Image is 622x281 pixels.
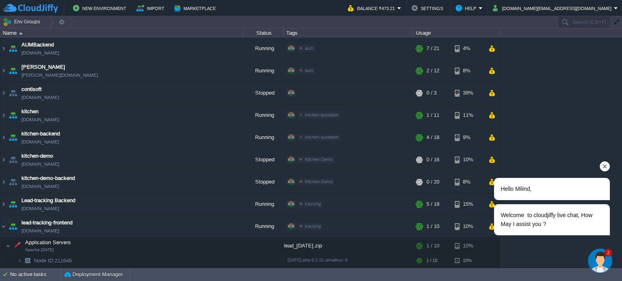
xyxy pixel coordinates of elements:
[0,104,7,126] img: AMDAwAAAACH5BAEAAAAALAAAAAABAAEAAAICRAEAOw==
[305,68,313,73] span: aum
[21,227,59,235] a: [DOMAIN_NAME]
[426,193,439,215] div: 5 / 18
[305,157,333,162] span: Kitchen-Demo
[64,270,123,279] button: Deployment Manager
[0,193,7,215] img: AMDAwAAAACH5BAEAAAAALAAAAAABAAEAAAICRAEAOw==
[73,3,129,13] button: New Environment
[7,193,19,215] img: AMDAwAAAACH5BAEAAAAALAAAAAABAAEAAAICRAEAOw==
[0,149,7,171] img: AMDAwAAAACH5BAEAAAAALAAAAAABAAEAAAICRAEAOw==
[243,82,284,104] div: Stopped
[305,179,333,184] span: Kitchen-Demo
[21,63,65,71] a: [PERSON_NAME]
[11,238,22,254] img: AMDAwAAAACH5BAEAAAAALAAAAAABAAEAAAICRAEAOw==
[243,38,284,59] div: Running
[0,60,7,82] img: AMDAwAAAACH5BAEAAAAALAAAAAABAAEAAAICRAEAOw==
[426,82,437,104] div: 0 / 3
[22,267,33,280] img: AMDAwAAAACH5BAEAAAAALAAAAAABAAEAAAICRAEAOw==
[7,82,19,104] img: AMDAwAAAACH5BAEAAAAALAAAAAABAAEAAAICRAEAOw==
[455,60,481,82] div: 8%
[21,182,59,190] a: [DOMAIN_NAME]
[414,28,499,38] div: Usage
[21,160,59,168] a: [DOMAIN_NAME]
[455,38,481,59] div: 4%
[7,38,19,59] img: AMDAwAAAACH5BAEAAAAALAAAAAABAAEAAAICRAEAOw==
[468,105,614,245] iframe: chat widget
[21,174,75,182] a: kitchen-demo-backend
[3,16,43,27] button: Env Groups
[243,104,284,126] div: Running
[22,254,33,267] img: AMDAwAAAACH5BAEAAAAALAAAAAABAAEAAAICRAEAOw==
[243,60,284,82] div: Running
[305,135,339,139] span: kitchen-quotation
[21,49,59,57] a: [DOMAIN_NAME]
[456,3,479,13] button: Help
[426,149,439,171] div: 0 / 16
[21,205,59,213] a: [DOMAIN_NAME]
[588,249,614,273] iframe: chat widget
[455,149,481,171] div: 10%
[426,38,439,59] div: 7 / 21
[21,152,53,160] a: kitchen-demo
[0,127,7,148] img: AMDAwAAAACH5BAEAAAAALAAAAAABAAEAAAICRAEAOw==
[21,196,75,205] a: Lead-tracking Backend
[455,254,481,267] div: 10%
[6,238,11,254] img: AMDAwAAAACH5BAEAAAAALAAAAAABAAEAAAICRAEAOw==
[284,28,413,38] div: Tags
[21,85,42,93] a: contisoft
[426,254,437,267] div: 1 / 10
[21,71,98,79] a: [PERSON_NAME][DOMAIN_NAME]
[426,216,439,237] div: 1 / 10
[136,3,167,13] button: Import
[24,239,72,246] span: Application Servers
[243,171,284,193] div: Stopped
[24,239,72,245] a: Application ServersApache [DATE]
[305,201,321,206] span: tracking
[0,216,7,237] img: AMDAwAAAACH5BAEAAAAALAAAAAABAAEAAAICRAEAOw==
[25,247,54,252] span: Apache [DATE]
[21,108,38,116] a: kitchen
[305,224,321,228] span: tracking
[243,127,284,148] div: Running
[21,138,59,146] a: [DOMAIN_NAME]
[1,28,243,38] div: Name
[243,216,284,237] div: Running
[0,38,7,59] img: AMDAwAAAACH5BAEAAAAALAAAAAABAAEAAAICRAEAOw==
[7,60,19,82] img: AMDAwAAAACH5BAEAAAAALAAAAAABAAEAAAICRAEAOw==
[455,82,481,104] div: 39%
[411,3,445,13] button: Settings
[17,267,22,280] img: AMDAwAAAACH5BAEAAAAALAAAAAABAAEAAAICRAEAOw==
[426,127,439,148] div: 4 / 18
[7,104,19,126] img: AMDAwAAAACH5BAEAAAAALAAAAAABAAEAAAICRAEAOw==
[426,60,439,82] div: 2 / 12
[3,3,58,13] img: CloudJiffy
[7,216,19,237] img: AMDAwAAAACH5BAEAAAAALAAAAAABAAEAAAICRAEAOw==
[426,238,439,254] div: 1 / 10
[305,112,339,117] span: kitchen-quotation
[426,171,439,193] div: 0 / 20
[288,258,347,262] span: [DATE]-php-8.3.10-almalinux-9
[0,82,7,104] img: AMDAwAAAACH5BAEAAAAALAAAAAABAAEAAAICRAEAOw==
[348,3,397,13] button: Balance ₹473.21
[21,41,54,49] a: AUMBackend
[455,171,481,193] div: 8%
[33,257,73,264] a: Node ID:211646
[7,171,19,193] img: AMDAwAAAACH5BAEAAAAALAAAAAABAAEAAAICRAEAOw==
[455,104,481,126] div: 11%
[244,28,283,38] div: Status
[21,130,60,138] a: kitchen-backend
[455,216,481,237] div: 10%
[10,268,61,281] div: No active tasks
[21,219,72,227] span: lead-tracking-frontend
[305,46,313,51] span: aum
